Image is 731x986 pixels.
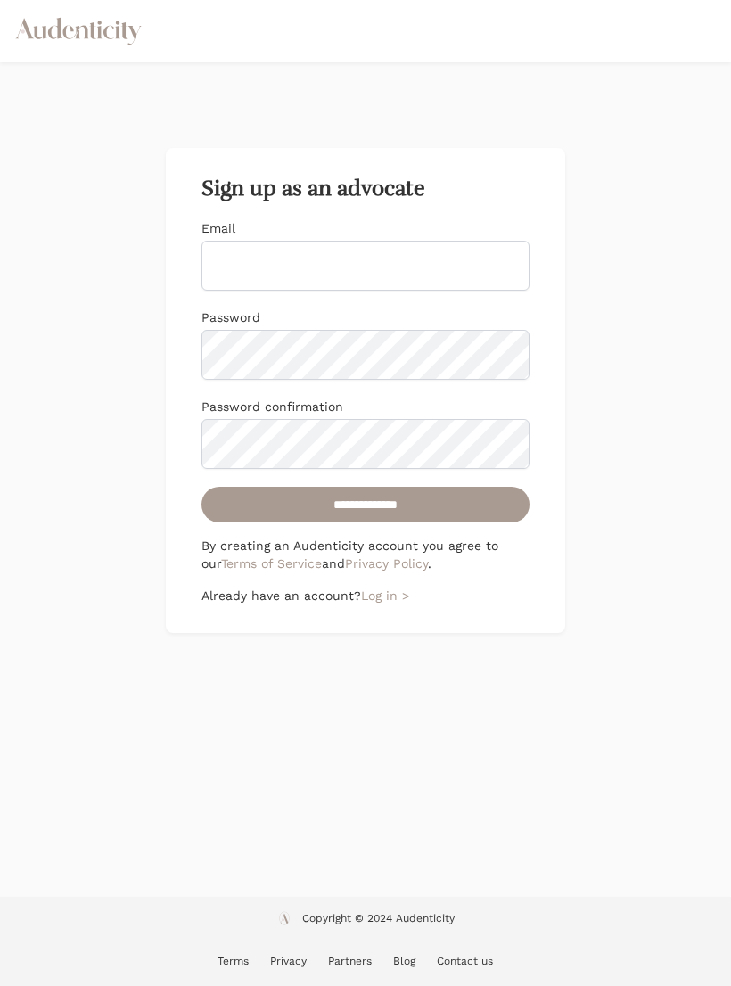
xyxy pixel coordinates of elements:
[270,955,307,967] a: Privacy
[393,955,415,967] a: Blog
[437,955,493,967] a: Contact us
[201,177,530,201] h2: Sign up as an advocate
[201,399,343,414] label: Password confirmation
[221,556,322,571] a: Terms of Service
[361,588,409,603] a: Log in >
[201,310,260,325] label: Password
[201,221,235,235] label: Email
[218,955,249,967] a: Terms
[328,955,372,967] a: Partners
[201,537,530,572] p: By creating an Audenticity account you agree to our and .
[345,556,428,571] a: Privacy Policy
[302,911,455,925] p: Copyright © 2024 Audenticity
[201,587,530,604] p: Already have an account?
